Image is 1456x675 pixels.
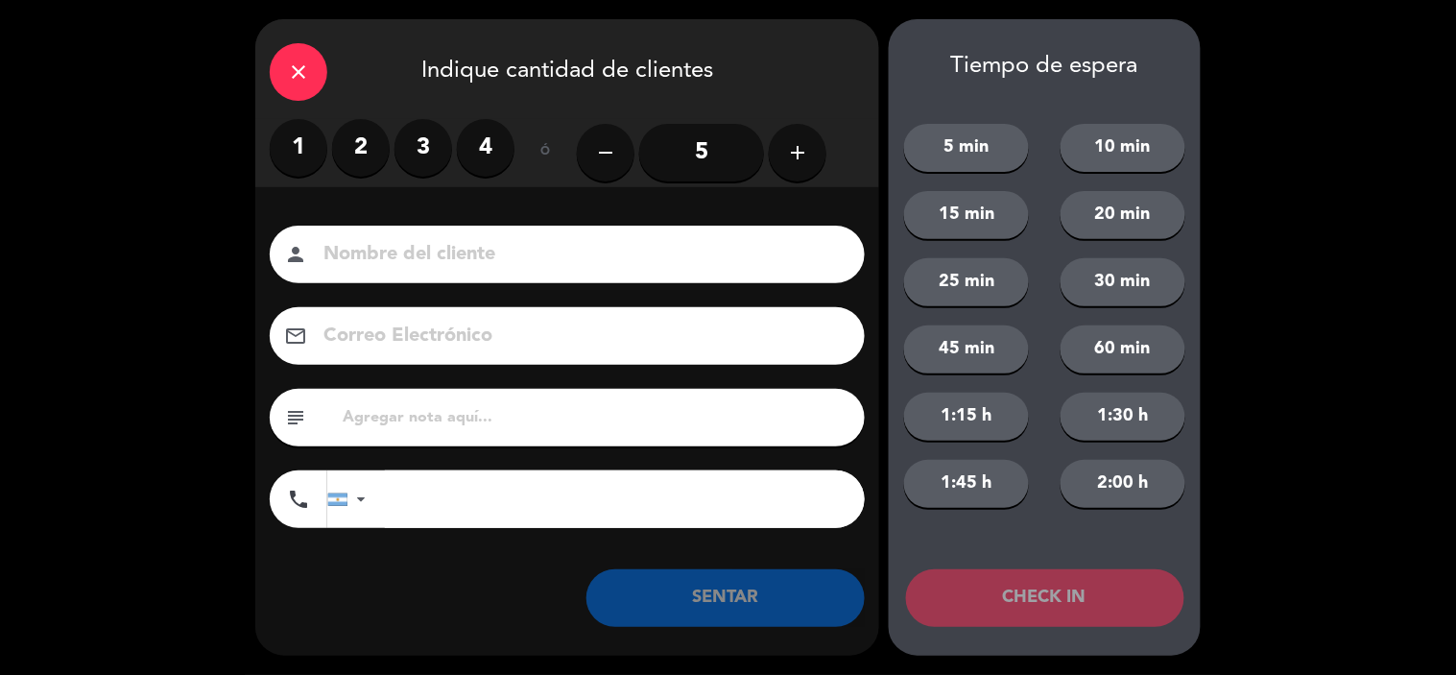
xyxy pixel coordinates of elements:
[786,141,809,164] i: add
[1061,393,1185,441] button: 1:30 h
[1061,460,1185,508] button: 2:00 h
[904,124,1029,172] button: 5 min
[287,488,310,511] i: phone
[904,460,1029,508] button: 1:45 h
[255,19,879,119] div: Indique cantidad de clientes
[284,325,307,348] i: email
[586,569,865,627] button: SENTAR
[332,119,390,177] label: 2
[1061,124,1185,172] button: 10 min
[1061,325,1185,374] button: 60 min
[514,119,577,186] div: ó
[341,404,850,431] input: Agregar nota aquí...
[394,119,452,177] label: 3
[322,238,840,272] input: Nombre del cliente
[270,119,327,177] label: 1
[287,60,310,84] i: close
[284,406,307,429] i: subject
[904,393,1029,441] button: 1:15 h
[1061,191,1185,239] button: 20 min
[594,141,617,164] i: remove
[904,325,1029,374] button: 45 min
[328,471,372,527] div: Argentina: +54
[1061,258,1185,306] button: 30 min
[904,191,1029,239] button: 15 min
[904,258,1029,306] button: 25 min
[889,53,1201,81] div: Tiempo de espera
[577,124,634,181] button: remove
[769,124,826,181] button: add
[322,320,840,353] input: Correo Electrónico
[457,119,514,177] label: 4
[906,569,1184,627] button: CHECK IN
[284,243,307,266] i: person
